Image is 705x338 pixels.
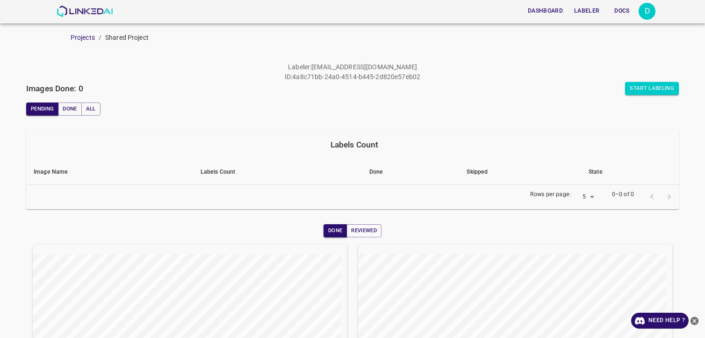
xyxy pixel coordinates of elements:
[605,1,639,21] a: Docs
[34,138,675,151] div: Labels Count
[71,33,705,43] nav: breadcrumb
[639,3,655,20] button: Open settings
[26,82,83,95] h6: Images Done: 0
[625,82,679,95] button: Start Labeling
[105,33,149,43] p: Shared Project
[346,224,381,237] button: Reviewed
[71,34,95,41] a: Projects
[285,72,292,82] p: ID :
[631,313,689,329] a: Need Help ?
[575,191,597,204] div: 5
[689,313,700,329] button: close-help
[530,191,571,199] p: Rows per page:
[99,33,101,43] li: /
[288,62,311,72] p: Labeler :
[522,1,568,21] a: Dashboard
[459,160,581,185] th: Skipped
[311,62,417,72] p: [EMAIL_ADDRESS][DOMAIN_NAME]
[57,6,113,17] img: LinkedAI
[607,3,637,19] button: Docs
[570,3,603,19] button: Labeler
[26,103,58,116] button: Pending
[568,1,605,21] a: Labeler
[58,103,81,116] button: Done
[612,191,634,199] p: 0–0 of 0
[524,3,567,19] button: Dashboard
[81,103,101,116] button: All
[362,160,459,185] th: Done
[581,160,679,185] th: State
[26,160,193,185] th: Image Name
[639,3,655,20] div: D
[292,72,420,82] p: 4a8c71bb-24a0-4514-b445-2d820e57eb02
[324,224,347,237] button: Done
[193,160,362,185] th: Labels Count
